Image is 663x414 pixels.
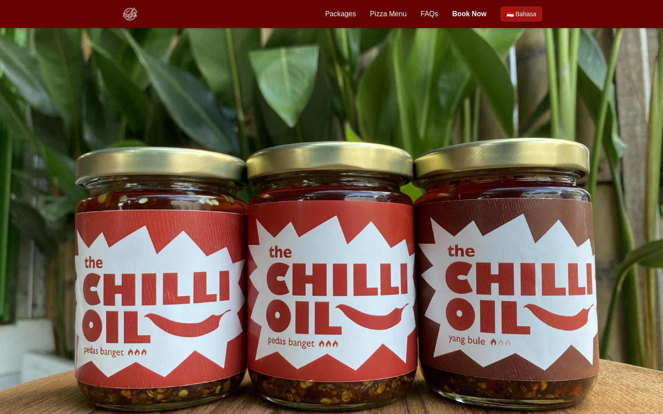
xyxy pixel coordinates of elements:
span: Bahasa [516,10,536,18]
a: Pizza Menu [370,9,407,19]
a: Packages [325,9,356,19]
img: Bali Pizza Party Logo [121,5,139,23]
a: Book Now [452,9,486,19]
a: FAQs [421,9,438,19]
a: Beralih ke Bahasa Indonesia [501,7,542,21]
